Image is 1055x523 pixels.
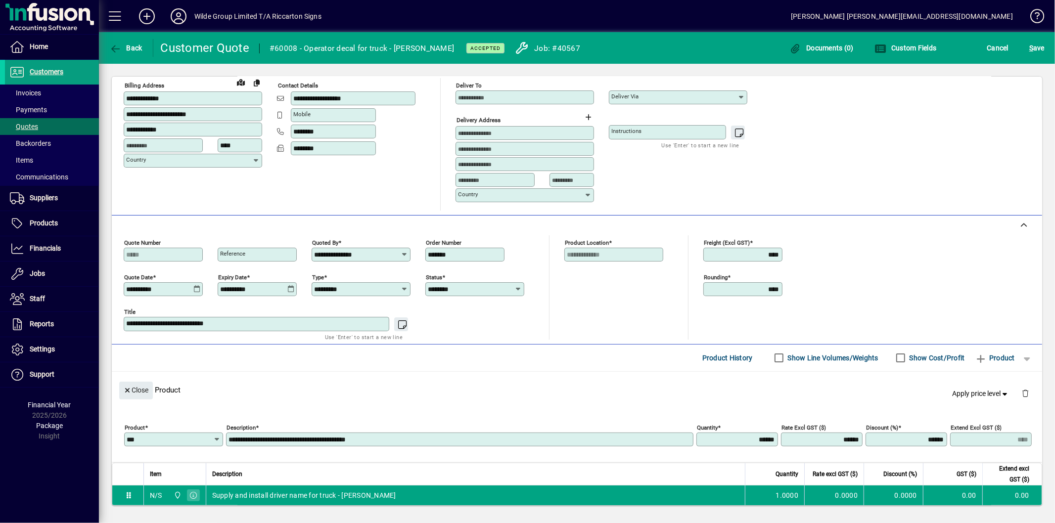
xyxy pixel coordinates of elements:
a: Knowledge Base [1023,2,1043,34]
mat-label: Deliver To [456,82,482,89]
div: Wilde Group Limited T/A Riccarton Signs [194,8,321,24]
app-page-header-button: Close [117,385,155,394]
a: Products [5,211,99,236]
span: Back [109,44,142,52]
mat-label: Title [124,308,136,315]
button: Cancel [985,39,1011,57]
button: Custom Fields [872,39,939,57]
span: Discount (%) [883,469,917,479]
app-page-header-button: Back [99,39,153,57]
span: Jobs [30,269,45,277]
td: 0.00 [923,485,982,505]
span: Main Location [171,490,183,501]
mat-label: Type [312,273,324,280]
button: Back [107,39,145,57]
button: Close [119,382,153,399]
button: Product History [698,349,757,367]
span: Support [30,370,54,378]
span: Items [10,156,33,164]
button: Add [131,7,163,25]
span: ave [1029,40,1045,56]
span: Apply price level [953,389,1010,399]
label: Show Cost/Profit [908,353,965,363]
button: Profile [163,7,194,25]
span: Quotes [10,123,38,131]
mat-label: Country [458,191,478,198]
div: 0.0000 [811,490,858,500]
span: Product History [702,350,753,366]
mat-label: Rounding [704,273,728,280]
mat-label: Quoted by [312,239,338,246]
span: Package [36,422,63,430]
a: Items [5,152,99,169]
span: Suppliers [30,194,58,202]
mat-hint: Use 'Enter' to start a new line [325,331,403,343]
span: Home [30,43,48,50]
span: Supply and install driver name for truck - [PERSON_NAME] [212,490,396,500]
mat-label: Order number [426,239,461,246]
a: Backorders [5,135,99,152]
span: Financial Year [28,401,71,409]
mat-label: Status [426,273,442,280]
a: Reports [5,312,99,337]
span: Product [975,350,1015,366]
span: Settings [30,345,55,353]
span: Rate excl GST ($) [813,469,858,479]
a: Support [5,362,99,387]
span: 1.0000 [776,490,799,500]
span: Staff [30,295,45,303]
mat-label: Instructions [611,128,642,134]
mat-label: Discount (%) [866,424,898,431]
span: Backorders [10,139,51,147]
button: Delete [1013,382,1037,405]
div: #60008 - Operator decal for truck - [PERSON_NAME] [270,41,454,56]
button: Choose address [581,109,596,125]
button: Copy to Delivery address [249,75,265,90]
a: Home [5,35,99,59]
mat-label: Mobile [293,111,311,118]
div: N/S [150,490,162,500]
span: Products [30,219,58,227]
span: Financials [30,244,61,252]
span: Communications [10,173,68,181]
td: 0.00 [982,485,1042,505]
mat-label: Freight (excl GST) [704,239,750,246]
mat-label: Description [227,424,256,431]
mat-label: Quote date [124,273,153,280]
span: ACCEPTED [470,45,501,51]
div: Product [112,372,1042,408]
a: Payments [5,101,99,118]
mat-label: Rate excl GST ($) [781,424,826,431]
mat-label: Reference [220,250,245,257]
mat-label: Extend excl GST ($) [951,424,1002,431]
span: Custom Fields [874,44,937,52]
button: Save [1027,39,1047,57]
mat-label: Deliver via [611,93,639,100]
span: S [1029,44,1033,52]
mat-label: Product location [565,239,609,246]
a: View on map [233,74,249,90]
a: Settings [5,337,99,362]
a: Invoices [5,85,99,101]
span: Invoices [10,89,41,97]
mat-label: Quantity [697,424,718,431]
button: Documents (0) [787,39,856,57]
div: Job: #40567 [534,41,580,56]
span: Extend excl GST ($) [989,463,1029,485]
mat-label: Country [126,156,146,163]
button: Apply price level [949,385,1014,402]
span: Description [212,469,242,479]
mat-label: Quote number [124,239,161,246]
app-page-header-button: Delete [1013,389,1037,397]
span: Payments [10,106,47,114]
span: Cancel [987,40,1009,56]
span: GST ($) [957,469,976,479]
span: Close [123,382,149,398]
mat-hint: Use 'Enter' to start a new line [662,139,739,151]
span: Reports [30,320,54,328]
a: Jobs [5,261,99,286]
span: Item [150,469,162,479]
label: Show Line Volumes/Weights [786,353,878,363]
mat-label: Product [125,424,145,431]
span: Customers [30,68,63,76]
